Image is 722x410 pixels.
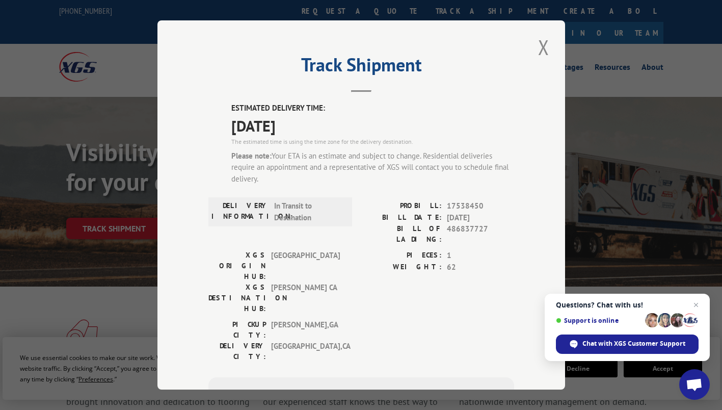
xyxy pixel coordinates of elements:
label: BILL OF LADING: [361,223,442,245]
span: [PERSON_NAME] CA [271,282,340,314]
div: The estimated time is using the time zone for the delivery destination. [231,137,514,146]
label: WEIGHT: [361,262,442,273]
span: [GEOGRAPHIC_DATA] [271,250,340,282]
label: PROBILL: [361,200,442,212]
label: DELIVERY INFORMATION: [211,200,269,223]
span: 486837727 [447,223,514,245]
label: ESTIMATED DELIVERY TIME: [231,102,514,114]
span: In Transit to Destination [274,200,343,223]
span: [DATE] [447,212,514,224]
span: 17538450 [447,200,514,212]
label: PIECES: [361,250,442,262]
span: 1 [447,250,514,262]
label: BILL DATE: [361,212,442,224]
span: [DATE] [231,114,514,137]
span: Support is online [556,317,641,324]
button: Close modal [535,33,552,61]
h2: Track Shipment [208,58,514,77]
label: DELIVERY CITY: [208,341,266,362]
label: PICKUP CITY: [208,319,266,341]
span: Questions? Chat with us! [556,301,699,309]
span: 62 [447,262,514,273]
strong: Please note: [231,151,272,161]
span: Chat with XGS Customer Support [556,335,699,354]
div: Your ETA is an estimate and subject to change. Residential deliveries require an appointment and ... [231,150,514,185]
span: Chat with XGS Customer Support [582,339,685,348]
span: [PERSON_NAME] , GA [271,319,340,341]
label: XGS DESTINATION HUB: [208,282,266,314]
span: [GEOGRAPHIC_DATA] , CA [271,341,340,362]
a: Open chat [679,369,710,400]
label: XGS ORIGIN HUB: [208,250,266,282]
